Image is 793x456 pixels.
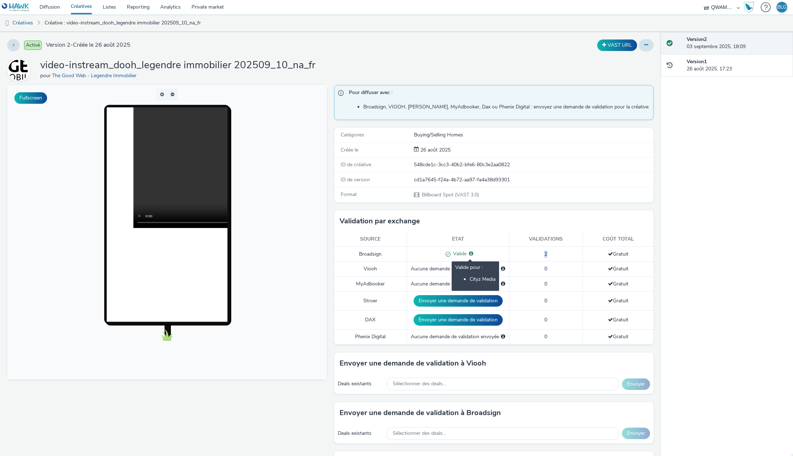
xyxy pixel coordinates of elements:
[687,58,707,65] strong: Version 1
[341,146,358,153] span: Créée le
[544,333,547,340] span: 0
[340,216,420,227] h3: Validation par exchange
[608,265,628,272] span: Gratuit
[687,36,707,43] strong: Version 2
[544,280,547,287] span: 0
[544,297,547,304] span: 0
[419,146,451,154] div: Création 26 août 2025, 17:23
[411,265,505,273] div: Aucune demande de validation envoyée
[341,161,371,168] span: ID de créative
[52,72,139,79] a: The Good Web - Legendre Immobilier
[622,378,650,390] button: Envoyer
[46,41,130,49] span: Version 2 - Créée le 26 août 2025
[338,430,383,437] div: Deals existants
[411,333,505,340] div: Aucune demande de validation envoyée
[407,232,509,247] th: Etat
[544,265,547,272] span: 0
[608,280,628,287] span: Gratuit
[340,408,501,418] h3: Envoyer une demande de validation à Broadsign
[583,232,654,247] th: Coût total
[687,58,787,73] div: 26 août 2025, 17:23
[743,1,757,13] a: Hawk Academy
[341,131,364,138] span: Catégories
[608,333,628,340] span: Gratuit
[334,330,407,344] td: Phenix Digital
[455,264,495,283] div: Valide pour :
[419,146,451,153] span: 26 août 2025
[334,311,407,330] td: DAX
[597,39,637,51] button: VAST URL
[334,276,407,291] td: MyAdbooker
[8,60,29,80] img: The Good Web - Legendre Immobilier
[340,358,486,369] h3: Envoyer une demande de validation à Viooh
[414,131,653,139] div: Buying/Selling Homes
[501,265,505,273] div: Sélectionnez un deal ci-dessous et cliquez sur Envoyer pour envoyer une demande de validation à V...
[24,41,42,50] span: Activé
[687,36,787,51] div: 03 septembre 2025, 18:09
[334,292,407,311] td: Stroer
[40,72,52,79] span: pour
[334,262,407,276] td: Viooh
[509,232,583,247] th: Validations
[451,250,466,257] span: Valide
[414,161,653,168] div: 548cde1c-3cc3-40b2-bfe6-80c3e2aa0822
[7,66,33,73] a: The Good Web - Legendre Immobilier
[2,3,29,12] img: undefined Logo
[777,2,787,13] div: BLG
[608,251,628,257] span: Gratuit
[41,14,204,32] a: Créative : video-instream_dooh_legendre immobilier 202509_10_na_fr
[363,103,650,111] li: Broadsign, VIOOH, [PERSON_NAME], MyAdbooker, Dax ou Phenix Digital : envoyez une demande de valid...
[341,191,357,198] span: Format
[622,428,650,439] button: Envoyer
[393,381,446,387] span: Sélectionner des deals...
[393,431,446,437] span: Sélectionner des deals...
[743,1,754,13] img: Hawk Academy
[349,89,646,98] span: Pour diffuser avec :
[470,276,495,283] li: Cityz Media
[544,316,547,323] span: 0
[501,280,505,288] div: Sélectionnez un deal ci-dessous et cliquez sur Envoyer pour envoyer une demande de validation à M...
[14,92,47,104] button: Fullscreen
[608,316,628,323] span: Gratuit
[411,280,505,288] div: Aucune demande de validation envoyée
[334,232,407,247] th: Source
[501,333,505,340] div: Sélectionnez un deal ci-dessous et cliquez sur Envoyer pour envoyer une demande de validation à P...
[544,251,547,257] span: 2
[608,297,628,304] span: Gratuit
[338,380,383,387] div: Deals existants
[414,295,503,307] button: Envoyer une demande de validation
[40,59,315,72] h1: video-instream_dooh_legendre immobilier 202509_10_na_fr
[334,247,407,262] td: Broadsign
[421,191,479,198] span: Billboard Spot (VAST 3.0)
[595,39,639,51] div: Dupliquer la créative en un VAST URL
[414,176,653,183] div: cd1a7645-f24a-4b72-aa97-fa4a38d93301
[414,314,503,326] button: Envoyer une demande de validation
[341,176,370,183] span: ID de version
[4,20,11,27] img: dooh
